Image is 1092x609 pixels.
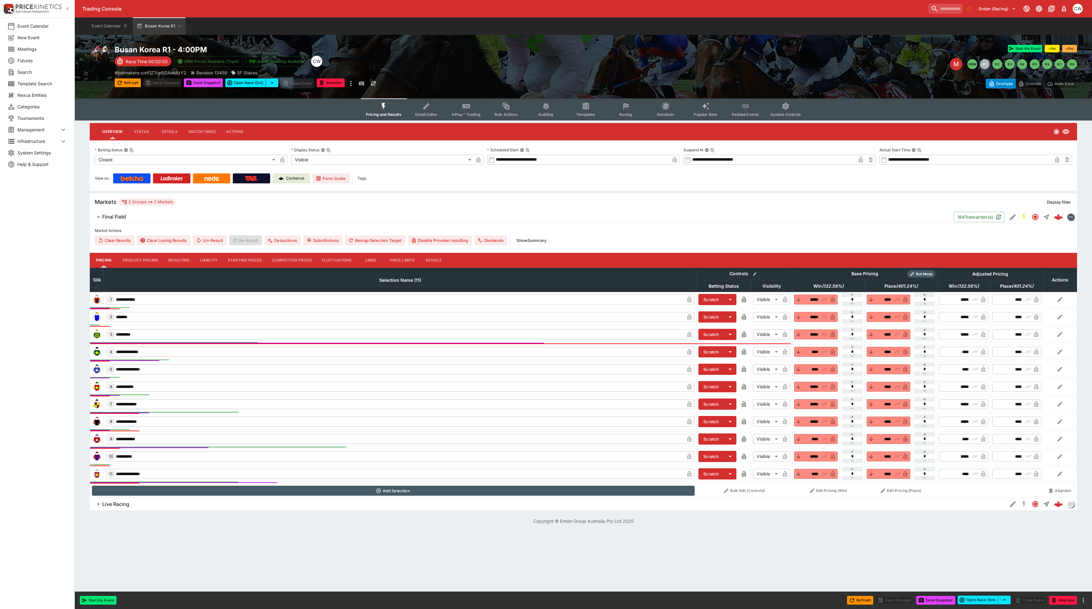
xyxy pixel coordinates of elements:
img: runner 10 [92,451,102,461]
button: Copy To Clipboard [129,148,134,152]
button: Overview [97,124,127,139]
div: Visible [753,417,780,427]
button: Send Snapshot [184,78,223,87]
span: Betting Status [702,282,746,290]
span: System Settings [17,149,67,156]
span: Detail Editor [415,112,437,117]
button: Dividends [474,235,507,245]
button: Match Times [184,124,221,139]
h6: Final Field [102,214,126,220]
th: Adjusted Pricing [937,268,1043,280]
span: 3 [109,332,113,337]
button: Clear Results [95,235,134,245]
p: Betting Status [95,147,122,153]
p: Override [1026,80,1042,87]
div: Event type filters [361,98,806,120]
div: Visible [753,382,780,392]
button: Competitor Prices [267,253,317,268]
span: Selection Name (11) [372,276,428,284]
svg: Closed [1032,213,1039,221]
img: Ladbrokes [160,176,183,181]
div: Visible [753,295,780,304]
div: Visible [753,347,780,357]
button: Event Calendar [88,17,132,35]
span: 8 [109,419,113,424]
th: Controls [697,268,792,280]
button: Scratch [698,381,724,392]
span: Meetings [17,46,67,52]
button: SGM Enabled [1018,211,1030,223]
span: Infrastructure [17,138,60,144]
span: Racing [619,112,632,117]
img: runner 11 [92,469,102,479]
button: Refresh [115,78,141,87]
span: Templates [576,112,595,117]
button: Betting StatusCopy To Clipboard [124,148,128,152]
span: Bulk Actions [495,112,518,117]
button: No Bookmarks [964,4,974,14]
img: runner 5 [92,364,102,374]
div: Visible [753,312,780,322]
label: Tags: [357,173,367,183]
button: Edit Pricing (Place) [867,486,936,496]
button: Closed [1030,498,1041,510]
button: 194Transaction(s) [954,212,1005,222]
button: Edit Detail [1007,211,1018,223]
div: 66bce20c-7e7f-49a5-95b8-09722b9ab314 [1054,213,1063,221]
div: Christopher Winter [1073,4,1083,14]
button: Actions [221,124,249,139]
button: Copy To Clipboard [525,148,530,152]
div: Visible [753,469,780,479]
button: R6 [1042,59,1052,69]
button: Scratch [698,399,724,410]
svg: Closed [1032,500,1039,508]
button: Liability [195,253,223,268]
button: Christopher Winter [1071,2,1085,16]
button: SRM Prices Available (Top4) [174,56,243,67]
div: Visible [291,155,474,165]
button: Auto-Save [1044,79,1077,88]
button: select merge strategy [998,596,1011,604]
button: Add Selection [92,486,695,496]
button: Overtype [986,79,1016,88]
div: Visible [753,364,780,374]
em: ( 401.24 %) [896,282,918,290]
label: View on : [95,173,111,183]
button: Copy To Clipboard [710,148,715,152]
div: liveracing [1067,500,1075,508]
span: Categories [17,103,67,110]
span: Management [17,126,60,133]
span: Futures [17,57,67,64]
button: Abandon [1049,596,1077,605]
button: Closed [1030,211,1041,223]
button: Resulting [163,253,194,268]
span: Event Calendar [17,23,67,29]
button: R7 [1055,59,1065,69]
svg: Closed [1053,129,1060,135]
button: Copy To Clipboard [917,148,922,152]
button: more [1080,597,1087,604]
a: 6bc93bd9-f2b2-4b91-abaa-97ea554b1dc5 [1052,498,1065,510]
button: Scratch [698,294,724,305]
span: Place(401.24%) [878,282,925,290]
button: Override [1015,79,1044,88]
img: Sportsbook Management [16,10,49,13]
div: 2 Groups 2 Markets [122,198,173,206]
div: Show/hide Price Roll mode configuration. [907,270,935,278]
button: Links [357,253,385,268]
button: Suspend AtCopy To Clipboard [705,148,709,152]
img: logo-cerberus--red.svg [1054,213,1063,221]
span: 4 [109,350,113,354]
span: Tournaments [17,115,67,121]
span: Place(401.24%) [993,282,1040,290]
button: Scratch [698,364,724,375]
button: more [347,78,355,88]
img: runner 7 [92,399,102,409]
button: Status [127,124,156,139]
button: Scratch [698,416,724,427]
div: Trading Console [82,6,926,12]
img: horse_racing.png [90,45,110,65]
img: PriceKinetics [16,4,62,9]
img: runner 8 [92,417,102,427]
button: SMM [967,59,977,69]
